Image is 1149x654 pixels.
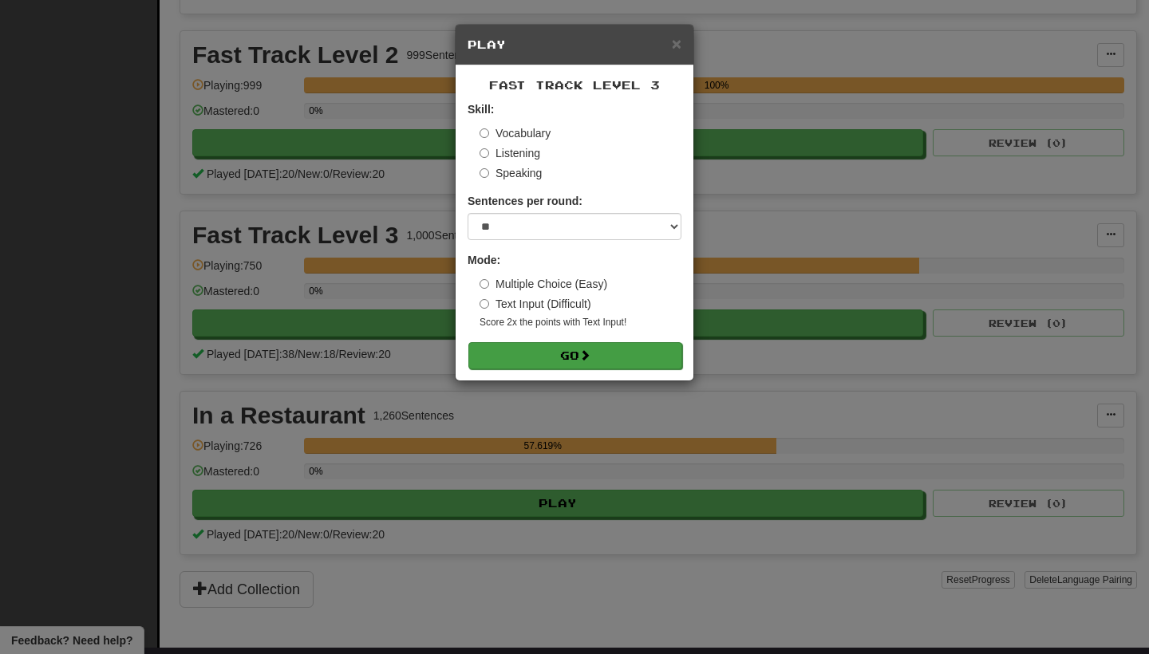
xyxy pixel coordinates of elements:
h5: Play [468,37,681,53]
label: Listening [480,145,540,161]
input: Vocabulary [480,128,489,138]
span: × [672,34,681,53]
label: Vocabulary [480,125,551,141]
input: Listening [480,148,489,158]
strong: Skill: [468,103,494,116]
input: Multiple Choice (Easy) [480,279,489,289]
strong: Mode: [468,254,500,266]
label: Sentences per round: [468,193,582,209]
input: Text Input (Difficult) [480,299,489,309]
span: Fast Track Level 3 [489,78,660,92]
label: Speaking [480,165,542,181]
small: Score 2x the points with Text Input ! [480,316,681,329]
label: Text Input (Difficult) [480,296,591,312]
button: Close [672,35,681,52]
label: Multiple Choice (Easy) [480,276,607,292]
input: Speaking [480,168,489,178]
button: Go [468,342,682,369]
